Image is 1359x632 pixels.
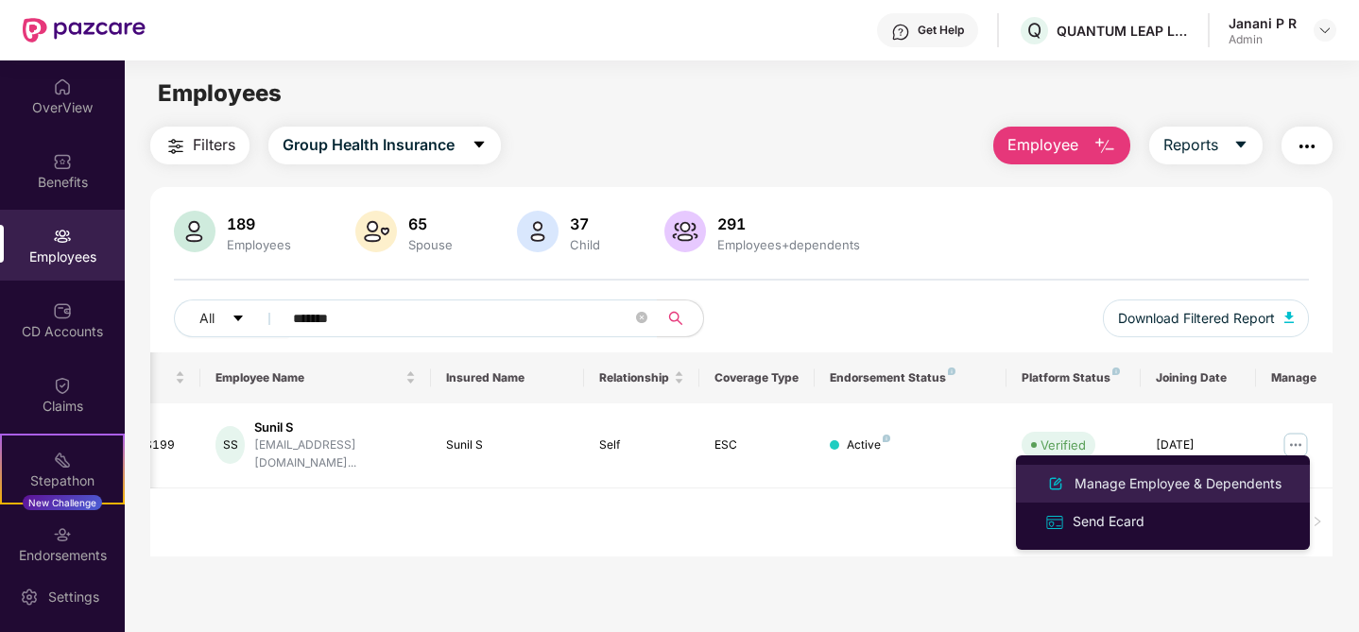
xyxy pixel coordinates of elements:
img: New Pazcare Logo [23,18,146,43]
span: close-circle [636,310,647,328]
div: Admin [1229,32,1297,47]
img: svg+xml;base64,PHN2ZyBpZD0iQ0RfQWNjb3VudHMiIGRhdGEtbmFtZT0iQ0QgQWNjb3VudHMiIHhtbG5zPSJodHRwOi8vd3... [53,301,72,320]
span: Employees [158,79,282,107]
img: svg+xml;base64,PHN2ZyB4bWxucz0iaHR0cDovL3d3dy53My5vcmcvMjAwMC9zdmciIHhtbG5zOnhsaW5rPSJodHRwOi8vd3... [174,211,215,252]
div: Self [599,436,684,454]
img: svg+xml;base64,PHN2ZyBpZD0iRW5kb3JzZW1lbnRzIiB4bWxucz0iaHR0cDovL3d3dy53My5vcmcvMjAwMC9zdmciIHdpZH... [53,525,72,544]
th: Coverage Type [699,352,815,403]
img: svg+xml;base64,PHN2ZyBpZD0iSG9tZSIgeG1sbnM9Imh0dHA6Ly93d3cudzMub3JnLzIwMDAvc3ZnIiB3aWR0aD0iMjAiIG... [53,77,72,96]
div: Employees+dependents [714,237,864,252]
span: Employee Name [215,370,402,385]
img: svg+xml;base64,PHN2ZyB4bWxucz0iaHR0cDovL3d3dy53My5vcmcvMjAwMC9zdmciIHdpZHRoPSI4IiBoZWlnaHQ9IjgiIH... [948,367,955,375]
span: caret-down [472,137,487,154]
img: svg+xml;base64,PHN2ZyB4bWxucz0iaHR0cDovL3d3dy53My5vcmcvMjAwMC9zdmciIHdpZHRoPSIyNCIgaGVpZ2h0PSIyNC... [1296,135,1318,158]
span: right [1312,516,1323,527]
span: Group Health Insurance [283,133,455,157]
span: Filters [193,133,235,157]
img: svg+xml;base64,PHN2ZyB4bWxucz0iaHR0cDovL3d3dy53My5vcmcvMjAwMC9zdmciIHhtbG5zOnhsaW5rPSJodHRwOi8vd3... [517,211,559,252]
span: Q [1027,19,1041,42]
span: Reports [1163,133,1218,157]
img: svg+xml;base64,PHN2ZyB4bWxucz0iaHR0cDovL3d3dy53My5vcmcvMjAwMC9zdmciIHdpZHRoPSI4IiBoZWlnaHQ9IjgiIH... [883,435,890,442]
div: New Challenge [23,495,102,510]
div: Stepathon [2,471,123,490]
img: svg+xml;base64,PHN2ZyB4bWxucz0iaHR0cDovL3d3dy53My5vcmcvMjAwMC9zdmciIHhtbG5zOnhsaW5rPSJodHRwOi8vd3... [1093,135,1116,158]
button: Download Filtered Report [1103,299,1309,337]
span: Relationship [599,370,670,385]
div: 65 [404,214,456,233]
div: Spouse [404,237,456,252]
span: Download Filtered Report [1118,308,1275,329]
div: Send Ecard [1069,511,1148,532]
img: svg+xml;base64,PHN2ZyB4bWxucz0iaHR0cDovL3d3dy53My5vcmcvMjAwMC9zdmciIHdpZHRoPSI4IiBoZWlnaHQ9IjgiIH... [1112,367,1120,375]
div: 37 [566,214,604,233]
th: Relationship [584,352,699,403]
div: Verified [1041,436,1086,454]
button: right [1302,507,1333,538]
div: Child [566,237,604,252]
img: svg+xml;base64,PHN2ZyB4bWxucz0iaHR0cDovL3d3dy53My5vcmcvMjAwMC9zdmciIHhtbG5zOnhsaW5rPSJodHRwOi8vd3... [1044,472,1067,495]
th: Insured Name [431,352,585,403]
th: Employee Name [200,352,431,403]
button: Filters [150,127,249,164]
div: 291 [714,214,864,233]
span: caret-down [1233,137,1248,154]
li: Next Page [1302,507,1333,538]
div: Endorsement Status [830,370,991,385]
img: svg+xml;base64,PHN2ZyBpZD0iSGVscC0zMngzMiIgeG1sbnM9Imh0dHA6Ly93d3cudzMub3JnLzIwMDAvc3ZnIiB3aWR0aD... [891,23,910,42]
div: Platform Status [1022,370,1126,385]
img: svg+xml;base64,PHN2ZyBpZD0iQ2xhaW0iIHhtbG5zPSJodHRwOi8vd3d3LnczLm9yZy8yMDAwL3N2ZyIgd2lkdGg9IjIwIi... [53,376,72,395]
button: Allcaret-down [174,299,289,337]
div: [EMAIL_ADDRESS][DOMAIN_NAME]... [254,436,415,472]
span: All [199,308,215,329]
button: search [657,299,704,337]
img: svg+xml;base64,PHN2ZyBpZD0iRHJvcGRvd24tMzJ4MzIiIHhtbG5zPSJodHRwOi8vd3d3LnczLm9yZy8yMDAwL3N2ZyIgd2... [1317,23,1333,38]
div: QUANTUM LEAP LEARNING SOLUTIONS PRIVATE LIMITED [1057,22,1189,40]
div: QLLS199 [123,436,185,454]
div: Get Help [918,23,964,38]
div: [DATE] [1156,436,1241,454]
button: Reportscaret-down [1149,127,1263,164]
span: caret-down [232,312,245,327]
button: Employee [993,127,1130,164]
div: Manage Employee & Dependents [1071,473,1285,494]
th: Manage [1256,352,1333,403]
div: Sunil S [446,436,570,454]
img: svg+xml;base64,PHN2ZyB4bWxucz0iaHR0cDovL3d3dy53My5vcmcvMjAwMC9zdmciIHhtbG5zOnhsaW5rPSJodHRwOi8vd3... [1284,312,1294,323]
img: svg+xml;base64,PHN2ZyB4bWxucz0iaHR0cDovL3d3dy53My5vcmcvMjAwMC9zdmciIHhtbG5zOnhsaW5rPSJodHRwOi8vd3... [355,211,397,252]
span: search [657,311,694,326]
th: Joining Date [1141,352,1256,403]
div: SS [215,426,246,464]
img: svg+xml;base64,PHN2ZyBpZD0iQmVuZWZpdHMiIHhtbG5zPSJodHRwOi8vd3d3LnczLm9yZy8yMDAwL3N2ZyIgd2lkdGg9Ij... [53,152,72,171]
button: Group Health Insurancecaret-down [268,127,501,164]
img: svg+xml;base64,PHN2ZyB4bWxucz0iaHR0cDovL3d3dy53My5vcmcvMjAwMC9zdmciIHdpZHRoPSIyMSIgaGVpZ2h0PSIyMC... [53,451,72,470]
img: svg+xml;base64,PHN2ZyB4bWxucz0iaHR0cDovL3d3dy53My5vcmcvMjAwMC9zdmciIHdpZHRoPSIyNCIgaGVpZ2h0PSIyNC... [164,135,187,158]
div: ESC [714,436,800,454]
img: svg+xml;base64,PHN2ZyB4bWxucz0iaHR0cDovL3d3dy53My5vcmcvMjAwMC9zdmciIHdpZHRoPSIxNiIgaGVpZ2h0PSIxNi... [1044,512,1065,533]
img: manageButton [1281,430,1311,460]
div: Active [847,436,890,454]
div: Employees [223,237,295,252]
div: Janani P R [1229,14,1297,32]
span: close-circle [636,312,647,323]
img: svg+xml;base64,PHN2ZyB4bWxucz0iaHR0cDovL3d3dy53My5vcmcvMjAwMC9zdmciIHhtbG5zOnhsaW5rPSJodHRwOi8vd3... [664,211,706,252]
div: Settings [43,588,105,606]
th: EID [104,352,200,403]
span: Employee [1007,133,1078,157]
img: svg+xml;base64,PHN2ZyBpZD0iU2V0dGluZy0yMHgyMCIgeG1sbnM9Imh0dHA6Ly93d3cudzMub3JnLzIwMDAvc3ZnIiB3aW... [20,588,39,606]
div: Sunil S [254,418,415,436]
img: svg+xml;base64,PHN2ZyBpZD0iRW1wbG95ZWVzIiB4bWxucz0iaHR0cDovL3d3dy53My5vcmcvMjAwMC9zdmciIHdpZHRoPS... [53,227,72,246]
div: 189 [223,214,295,233]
